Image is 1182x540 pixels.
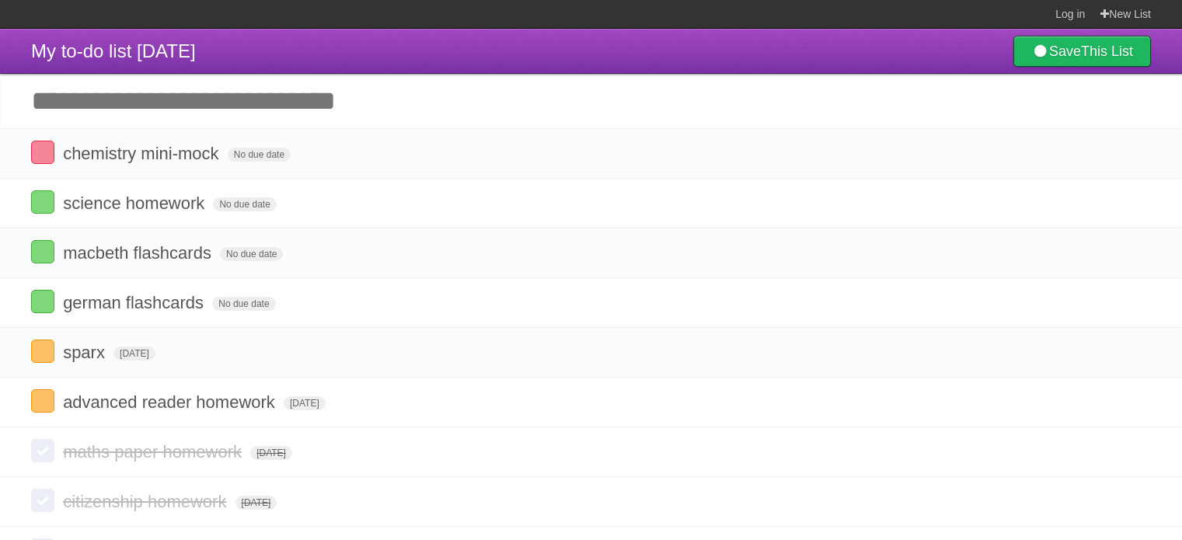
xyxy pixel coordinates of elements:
[250,446,292,460] span: [DATE]
[31,340,54,363] label: Done
[63,193,208,213] span: science homework
[220,247,283,261] span: No due date
[31,439,54,462] label: Done
[63,392,279,412] span: advanced reader homework
[1013,36,1151,67] a: SaveThis List
[63,492,230,511] span: citizenship homework
[63,243,215,263] span: macbeth flashcards
[31,190,54,214] label: Done
[31,290,54,313] label: Done
[31,489,54,512] label: Done
[63,293,207,312] span: german flashcards
[284,396,326,410] span: [DATE]
[212,297,275,311] span: No due date
[63,343,109,362] span: sparx
[113,347,155,361] span: [DATE]
[235,496,277,510] span: [DATE]
[31,240,54,263] label: Done
[31,389,54,413] label: Done
[63,442,246,462] span: maths paper homework
[228,148,291,162] span: No due date
[31,141,54,164] label: Done
[213,197,276,211] span: No due date
[1081,44,1133,59] b: This List
[63,144,222,163] span: chemistry mini-mock
[31,40,196,61] span: My to-do list [DATE]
